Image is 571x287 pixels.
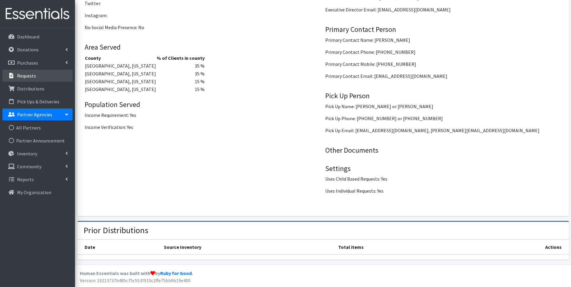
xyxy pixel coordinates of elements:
p: My Organization [17,189,51,195]
h4: Other Documents [325,146,561,155]
a: Purchases [2,57,73,69]
a: Partner Agencies [2,108,73,121]
p: Community [17,163,41,169]
th: Date [77,240,161,255]
a: Requests [2,70,73,82]
a: My Organization [2,186,73,198]
p: No Social Media Presence: No [85,24,321,31]
a: Pick Ups & Deliveries [2,96,73,108]
a: Inventory [2,148,73,160]
td: [GEOGRAPHIC_DATA], [US_STATE] [85,85,156,93]
th: Total items [335,240,462,255]
p: Dashboard [17,34,39,40]
td: [GEOGRAPHIC_DATA], [US_STATE] [85,78,156,85]
p: Requests [17,73,36,79]
h4: Settings [325,164,561,173]
span: Version: 19213737b485c75c553f910c2ffe75bb9b19e400 [80,277,191,283]
h4: Primary Contact Person [325,25,561,34]
p: Pick Up Email: [EMAIL_ADDRESS][DOMAIN_NAME], [PERSON_NAME][EMAIL_ADDRESS][DOMAIN_NAME] [325,127,561,134]
p: Pick Up Phone: [PHONE_NUMBER] or [PHONE_NUMBER] [325,115,561,122]
a: Community [2,160,73,173]
a: Reports [2,173,73,185]
th: Actions [462,240,569,255]
p: Income Requirement: Yes [85,111,321,119]
th: County [85,54,156,62]
td: [GEOGRAPHIC_DATA], [US_STATE] [85,62,156,70]
a: Dashboard [2,31,73,43]
td: 15 % [156,85,205,93]
p: Primary Contact Email: [EMAIL_ADDRESS][DOMAIN_NAME] [325,72,561,80]
p: Income Verification: Yes [85,124,321,131]
p: Primary Contact Phone: [PHONE_NUMBER] [325,48,561,56]
p: Pick Ups & Deliveries [17,99,59,105]
td: 35 % [156,70,205,78]
a: Distributions [2,83,73,95]
p: Donations [17,47,39,53]
a: Ruby for Good [160,270,192,276]
td: 35 % [156,62,205,70]
th: % of Clients in county [156,54,205,62]
p: Purchases [17,60,38,66]
h2: Prior Distributions [83,225,148,236]
p: Uses Child Based Requests: Yes [325,175,561,182]
th: Source Inventory [160,240,335,255]
p: Uses Individual Requests: Yes [325,187,561,194]
td: [GEOGRAPHIC_DATA], [US_STATE] [85,70,156,78]
p: Reports [17,176,34,182]
h4: Area Served [85,43,321,52]
p: Primary Contact Name: [PERSON_NAME] [325,36,561,44]
p: Executive Director Email: [EMAIL_ADDRESS][DOMAIN_NAME] [325,6,561,13]
img: HumanEssentials [2,4,73,24]
p: Pick Up Name: [PERSON_NAME] or [PERSON_NAME] [325,103,561,110]
h4: Population Served [85,100,321,109]
a: Donations [2,44,73,56]
p: Inventory [17,151,37,157]
h4: Pick Up Person [325,92,561,100]
p: Distributions [17,86,44,92]
strong: Human Essentials was built with by . [80,270,193,276]
p: Primary Contact Mobile: [PHONE_NUMBER] [325,60,561,68]
td: 15 % [156,78,205,85]
p: Partner Agencies [17,111,52,118]
p: Instagram: [85,12,321,19]
a: Partner Announcement [2,135,73,147]
a: All Partners [2,122,73,134]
